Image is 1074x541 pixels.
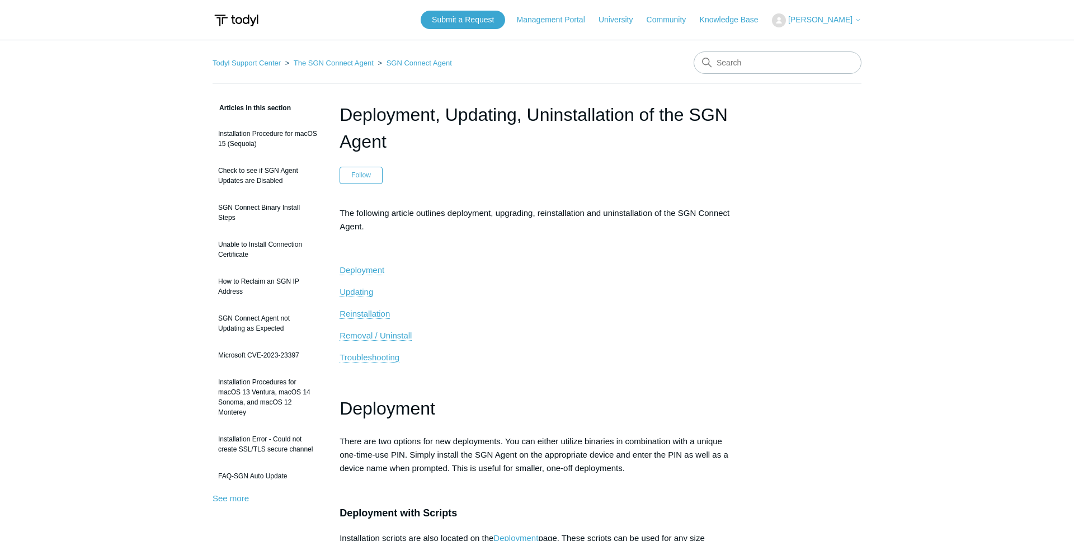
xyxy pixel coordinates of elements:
[340,352,399,363] a: Troubleshooting
[213,59,281,67] a: Todyl Support Center
[213,271,323,302] a: How to Reclaim an SGN IP Address
[340,398,435,418] span: Deployment
[647,14,698,26] a: Community
[788,15,852,24] span: [PERSON_NAME]
[283,59,376,67] li: The SGN Connect Agent
[213,10,260,31] img: Todyl Support Center Help Center home page
[213,465,323,487] a: FAQ-SGN Auto Update
[213,308,323,339] a: SGN Connect Agent not Updating as Expected
[213,59,283,67] li: Todyl Support Center
[213,429,323,460] a: Installation Error - Could not create SSL/TLS secure channel
[340,436,728,473] span: There are two options for new deployments. You can either utilize binaries in combination with a ...
[213,197,323,228] a: SGN Connect Binary Install Steps
[294,59,374,67] a: The SGN Connect Agent
[694,51,861,74] input: Search
[772,13,861,27] button: [PERSON_NAME]
[340,352,399,362] span: Troubleshooting
[599,14,644,26] a: University
[375,59,451,67] li: SGN Connect Agent
[213,371,323,423] a: Installation Procedures for macOS 13 Ventura, macOS 14 Sonoma, and macOS 12 Monterey
[421,11,505,29] a: Submit a Request
[340,507,457,519] span: Deployment with Scripts
[340,167,383,184] button: Follow Article
[387,59,452,67] a: SGN Connect Agent
[340,287,373,297] a: Updating
[340,309,390,318] span: Reinstallation
[340,265,384,275] a: Deployment
[213,493,249,503] a: See more
[213,234,323,265] a: Unable to Install Connection Certificate
[517,14,596,26] a: Management Portal
[700,14,770,26] a: Knowledge Base
[340,331,412,341] a: Removal / Uninstall
[340,331,412,340] span: Removal / Uninstall
[340,208,729,231] span: The following article outlines deployment, upgrading, reinstallation and uninstallation of the SG...
[213,123,323,154] a: Installation Procedure for macOS 15 (Sequoia)
[213,160,323,191] a: Check to see if SGN Agent Updates are Disabled
[340,309,390,319] a: Reinstallation
[213,345,323,366] a: Microsoft CVE-2023-23397
[213,104,291,112] span: Articles in this section
[340,101,734,155] h1: Deployment, Updating, Uninstallation of the SGN Agent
